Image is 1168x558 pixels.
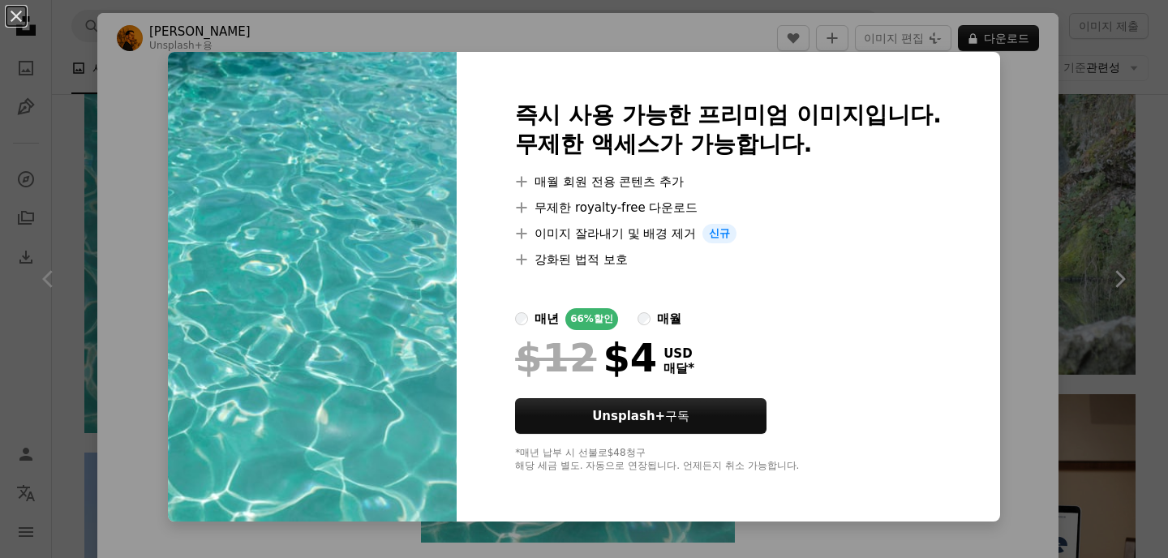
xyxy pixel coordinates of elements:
[168,52,457,522] img: premium_photo-1680646213100-29bfeca6d475
[515,101,942,159] h2: 즉시 사용 가능한 프리미엄 이미지입니다. 무제한 액세스가 가능합니다.
[663,346,694,361] span: USD
[702,224,736,243] span: 신규
[638,312,651,325] input: 매월
[515,224,942,243] li: 이미지 잘라내기 및 배경 제거
[657,309,681,328] div: 매월
[515,172,942,191] li: 매월 회원 전용 콘텐츠 추가
[515,337,657,379] div: $4
[565,308,618,330] div: 66% 할인
[515,312,528,325] input: 매년66%할인
[515,198,942,217] li: 무제한 royalty-free 다운로드
[535,309,559,328] div: 매년
[515,337,596,379] span: $12
[515,447,942,473] div: *매년 납부 시 선불로 $48 청구 해당 세금 별도. 자동으로 연장됩니다. 언제든지 취소 가능합니다.
[515,398,766,434] button: Unsplash+구독
[592,409,665,423] strong: Unsplash+
[515,250,942,269] li: 강화된 법적 보호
